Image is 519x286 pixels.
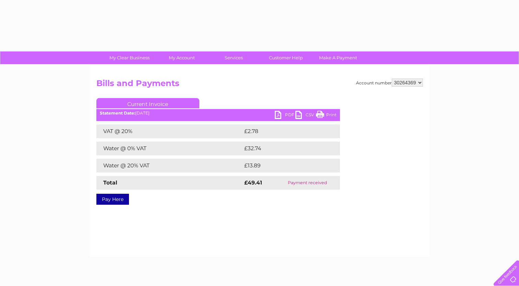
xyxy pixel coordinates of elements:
[275,176,340,190] td: Payment received
[205,51,262,64] a: Services
[96,79,423,92] h2: Bills and Payments
[295,111,316,121] a: CSV
[243,159,326,172] td: £13.89
[96,98,199,108] a: Current Invoice
[258,51,314,64] a: Customer Help
[275,111,295,121] a: PDF
[103,179,117,186] strong: Total
[153,51,210,64] a: My Account
[243,142,326,155] td: £32.74
[244,179,262,186] strong: £49.41
[96,194,129,205] a: Pay Here
[96,159,243,172] td: Water @ 20% VAT
[100,110,135,116] b: Statement Date:
[96,124,243,138] td: VAT @ 20%
[310,51,366,64] a: Make A Payment
[316,111,337,121] a: Print
[101,51,158,64] a: My Clear Business
[96,111,340,116] div: [DATE]
[356,79,423,87] div: Account number
[243,124,324,138] td: £2.78
[96,142,243,155] td: Water @ 0% VAT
